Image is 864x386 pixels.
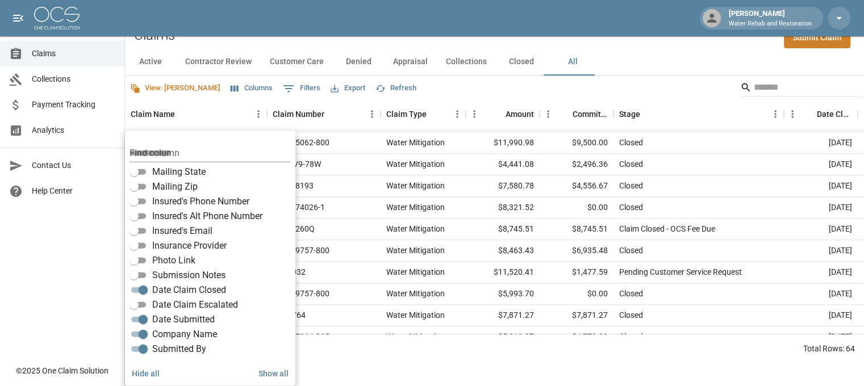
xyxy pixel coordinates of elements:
div: Committed Amount [540,98,613,130]
button: Select columns [228,79,276,97]
div: $7,580.78 [466,175,540,197]
div: 029305062-800 [273,137,329,148]
span: Submitted By [152,342,206,356]
div: Claim Name [131,98,175,130]
div: Claim Number [267,98,381,130]
button: Customer Care [261,48,333,75]
span: Help Center [32,185,115,197]
div: Water Mitigation [386,331,445,342]
div: [DATE] [784,197,858,219]
div: Select columns [125,131,295,386]
button: Export [328,79,368,97]
div: Stage [619,98,640,130]
button: Hide all [127,363,164,384]
span: Payment Tracking [32,99,115,111]
span: Insured's Phone Number [152,195,249,208]
div: $11,990.98 [466,132,540,154]
div: 049929757-800 [273,288,329,299]
div: dynamic tabs [125,48,864,75]
span: Insurance Provider [152,239,227,253]
div: Stage [613,98,784,130]
button: Menu [784,106,801,123]
div: Water Mitigation [386,223,445,234]
button: Refresh [373,79,419,97]
div: [DATE] [784,219,858,240]
div: Water Mitigation [386,158,445,170]
button: Menu [449,106,466,123]
button: Menu [466,106,483,123]
div: Water Mitigation [386,180,445,191]
div: [DATE] [784,283,858,305]
div: Claim Name [125,98,267,130]
button: Menu [250,106,267,123]
span: Claims [32,48,115,60]
button: View: [PERSON_NAME] [127,79,223,97]
div: Closed [619,331,643,342]
div: $7,871.27 [540,305,613,326]
div: $8,321.52 [466,197,540,219]
div: $11,520.41 [466,262,540,283]
div: $4,772.88 [540,326,613,348]
div: $6,935.48 [540,240,613,262]
div: Water Mitigation [386,309,445,321]
span: Collections [32,73,115,85]
img: ocs-logo-white-transparent.png [34,7,80,30]
button: Contractor Review [176,48,261,75]
button: Show all [254,363,293,384]
div: Claim Number [273,98,324,130]
span: Analytics [32,124,115,136]
button: Menu [767,106,784,123]
div: Closed [619,137,643,148]
div: Closed [619,309,643,321]
span: Company Name [152,328,217,341]
div: Amount [506,98,534,130]
div: Water Mitigation [386,288,445,299]
button: Sort [557,106,573,122]
span: Insured's Email [152,224,212,238]
div: Claim Type [381,98,466,130]
div: Pending Customer Service Request [619,266,742,278]
div: $7,871.27 [466,305,540,326]
button: Menu [540,106,557,123]
div: Closed [619,180,643,191]
div: $2,496.36 [540,154,613,175]
span: Date Claim Escalated [152,298,238,312]
button: Sort [640,106,656,122]
button: Sort [324,106,340,122]
div: $0.00 [540,197,613,219]
button: Show filters [280,79,323,98]
button: Sort [427,106,443,122]
div: [DATE] [784,326,858,348]
a: Submit Claim [784,27,850,48]
button: Denied [333,48,384,75]
div: $1,477.59 [540,262,613,283]
button: Sort [490,106,506,122]
div: 43-80V9-78W [273,158,321,170]
div: Search [740,78,862,99]
div: $0.00 [540,283,613,305]
span: Submission Notes [152,268,226,282]
button: Active [125,48,176,75]
div: Claim Type [386,98,427,130]
div: Date Claim Closed [817,98,852,130]
div: Closed [619,202,643,213]
span: Mailing Zip [152,180,198,194]
div: [DATE] [784,262,858,283]
div: $4,556.67 [540,175,613,197]
button: Collections [437,48,496,75]
div: $8,745.51 [540,219,613,240]
div: Committed Amount [573,98,608,130]
div: [DATE] [784,154,858,175]
div: Total Rows: 64 [803,343,855,354]
span: Date Claim Closed [152,283,226,297]
div: 5035274026-1 [273,202,325,213]
div: Water Mitigation [386,266,445,278]
button: Closed [496,48,547,75]
span: Mailing State [152,165,206,179]
div: [DATE] [784,240,858,262]
button: Sort [175,106,191,122]
div: Date Claim Closed [784,98,858,130]
div: $5,993.70 [466,283,540,305]
div: $8,463.43 [466,240,540,262]
div: Water Mitigation [386,137,445,148]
